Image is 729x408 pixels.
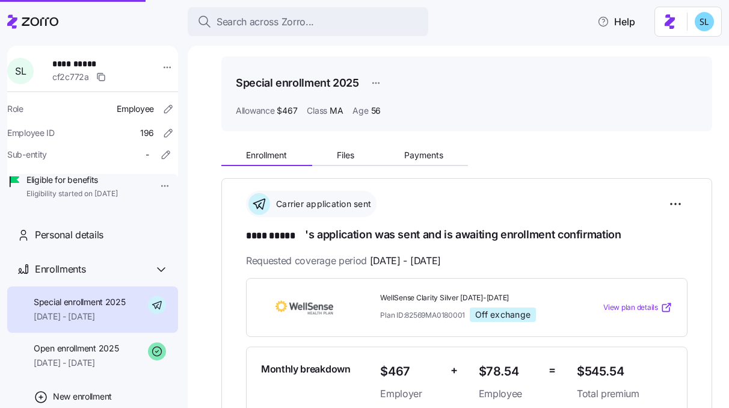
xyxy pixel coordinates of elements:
img: 7c620d928e46699fcfb78cede4daf1d1 [695,12,714,31]
span: Employee [117,103,154,115]
span: $78.54 [479,362,540,382]
span: - [146,149,149,161]
span: = [549,362,556,379]
span: Total premium [577,386,672,401]
span: + [451,362,458,379]
span: $545.54 [577,362,672,382]
span: Special enrollment 2025 [34,296,126,308]
span: Personal details [35,227,103,243]
span: S L [15,66,26,76]
span: New enrollment [53,391,112,403]
span: Monthly breakdown [261,362,351,377]
span: [DATE] - [DATE] [34,357,118,369]
span: Open enrollment 2025 [34,342,118,354]
span: cf2c772a [52,71,89,83]
span: Employee [479,386,540,401]
span: Sub-entity [7,149,47,161]
span: 196 [140,127,154,139]
span: Enrollments [35,262,85,277]
span: Employer [380,386,441,401]
span: [DATE] - [DATE] [34,311,126,323]
span: $467 [380,362,441,382]
span: Role [7,103,23,115]
span: Eligibility started on [DATE] [26,189,118,199]
span: Eligible for benefits [26,174,118,186]
span: Employee ID [7,127,55,139]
